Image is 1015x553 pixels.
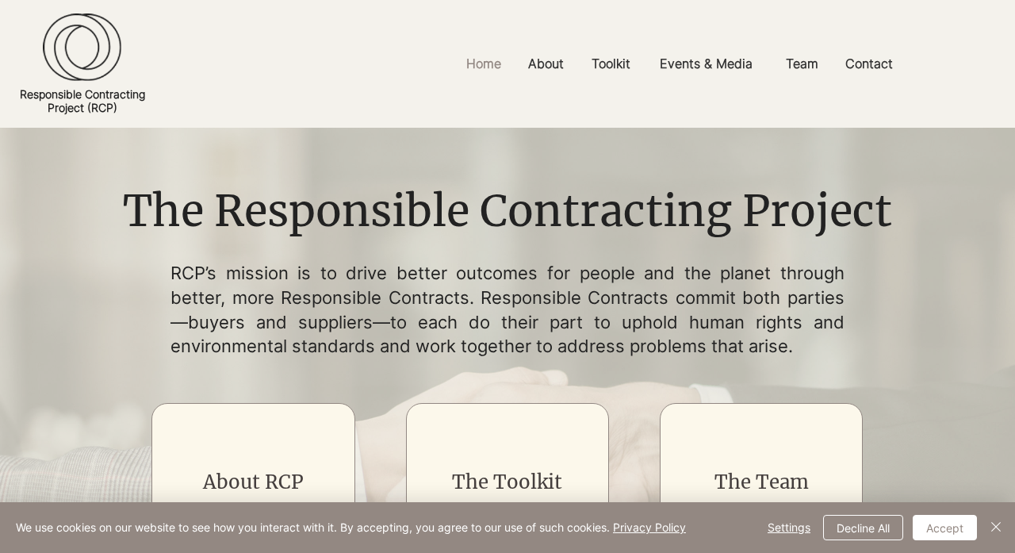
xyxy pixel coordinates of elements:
[350,46,1015,82] nav: Site
[823,515,903,540] button: Decline All
[774,46,833,82] a: Team
[454,46,516,82] a: Home
[986,515,1005,540] button: Close
[768,516,810,540] span: Settings
[778,46,826,82] p: Team
[833,46,910,82] a: Contact
[20,87,145,114] a: Responsible ContractingProject (RCP)
[648,46,774,82] a: Events & Media
[652,46,760,82] p: Events & Media
[203,470,304,494] a: About RCP
[516,46,580,82] a: About
[452,470,562,494] a: The Toolkit
[837,46,901,82] p: Contact
[584,46,638,82] p: Toolkit
[16,520,686,535] span: We use cookies on our website to see how you interact with it. By accepting, you agree to our use...
[458,46,509,82] p: Home
[714,470,809,494] a: The Team
[170,261,845,359] p: RCP’s mission is to drive better outcomes for people and the planet through better, more Responsi...
[613,520,686,534] a: Privacy Policy
[986,517,1005,536] img: Close
[580,46,648,82] a: Toolkit
[913,515,977,540] button: Accept
[520,46,572,82] p: About
[111,182,903,242] h1: The Responsible Contracting Project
